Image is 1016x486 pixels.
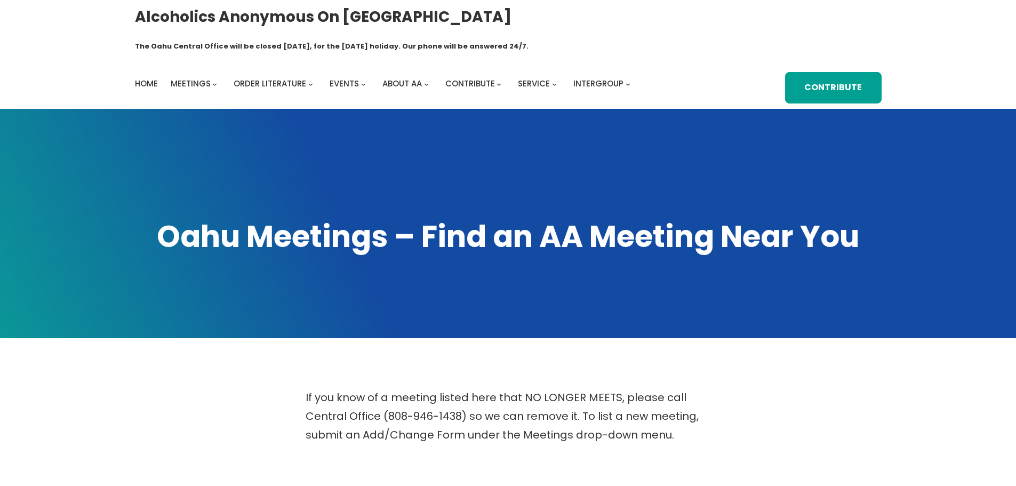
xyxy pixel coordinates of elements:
a: Intergroup [573,76,623,91]
button: Order Literature submenu [308,82,313,86]
span: Meetings [171,78,211,89]
button: Service submenu [552,82,557,86]
p: If you know of a meeting listed here that NO LONGER MEETS, please call Central Office (808-946-14... [306,388,711,444]
span: Intergroup [573,78,623,89]
a: Contribute [445,76,495,91]
span: Contribute [445,78,495,89]
a: Alcoholics Anonymous on [GEOGRAPHIC_DATA] [135,4,511,30]
button: Contribute submenu [497,82,501,86]
nav: Intergroup [135,76,634,91]
a: Meetings [171,76,211,91]
span: About AA [382,78,422,89]
a: About AA [382,76,422,91]
span: Service [518,78,550,89]
button: Events submenu [361,82,366,86]
span: Events [330,78,359,89]
h1: Oahu Meetings – Find an AA Meeting Near You [135,217,882,257]
span: Order Literature [234,78,306,89]
span: Home [135,78,158,89]
button: Intergroup submenu [626,82,630,86]
a: Service [518,76,550,91]
a: Home [135,76,158,91]
a: Contribute [785,72,881,103]
a: Events [330,76,359,91]
button: About AA submenu [424,82,429,86]
h1: The Oahu Central Office will be closed [DATE], for the [DATE] holiday. Our phone will be answered... [135,41,529,52]
button: Meetings submenu [212,82,217,86]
